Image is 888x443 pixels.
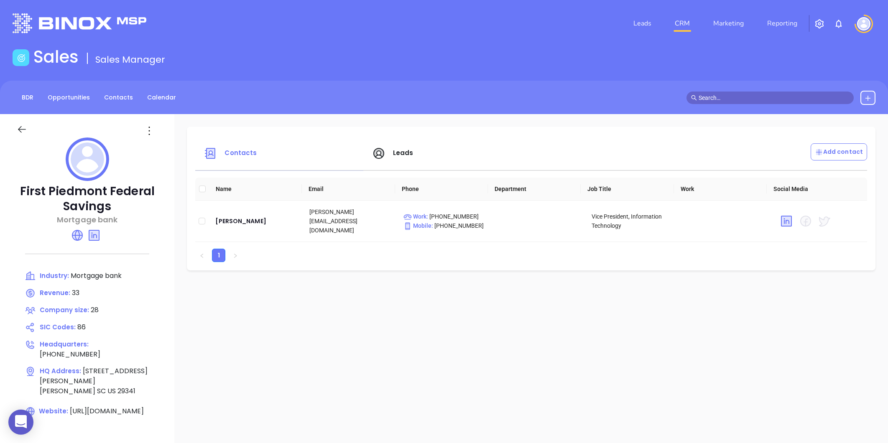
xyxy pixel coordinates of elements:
[403,222,433,229] span: Mobile :
[17,184,158,214] p: First Piedmont Federal Savings
[581,178,674,201] th: Job Title
[40,271,69,280] span: Industry:
[691,95,697,101] span: search
[225,148,257,157] span: Contacts
[13,13,146,33] img: logo
[40,306,89,314] span: Company size:
[33,47,79,67] h1: Sales
[70,406,144,416] span: [URL][DOMAIN_NAME]
[95,53,165,66] span: Sales Manager
[77,322,86,332] span: 86
[767,178,860,201] th: Social Media
[815,148,863,156] p: Add contact
[99,91,138,104] a: Contacts
[40,323,76,331] span: SIC Codes:
[17,91,38,104] a: BDR
[43,91,95,104] a: Opportunities
[71,271,122,280] span: Mortgage bank
[229,249,242,262] li: Next Page
[233,253,238,258] span: right
[209,178,302,201] th: Name
[764,15,801,32] a: Reporting
[66,137,109,181] img: profile logo
[302,178,395,201] th: Email
[403,221,484,230] p: [PHONE_NUMBER]
[195,249,209,262] li: Previous Page
[72,288,79,298] span: 33
[630,15,655,32] a: Leads
[403,212,484,221] p: [PHONE_NUMBER]
[212,249,225,262] a: 1
[303,201,397,242] td: [PERSON_NAME][EMAIL_ADDRESS][DOMAIN_NAME]
[710,15,747,32] a: Marketing
[17,214,158,225] p: Mortgage bank
[40,349,100,359] span: [PHONE_NUMBER]
[25,407,68,415] span: Website:
[699,93,849,102] input: Search…
[834,19,844,29] img: iconNotification
[142,91,181,104] a: Calendar
[91,305,99,315] span: 28
[671,15,693,32] a: CRM
[395,178,488,201] th: Phone
[40,366,148,396] span: [STREET_ADDRESS][PERSON_NAME] [PERSON_NAME] SC US 29341
[393,148,413,157] span: Leads
[40,288,70,297] span: Revenue:
[40,340,89,349] span: Headquarters:
[403,213,428,220] span: Work :
[40,367,81,375] span: HQ Address:
[229,249,242,262] button: right
[814,19,824,29] img: iconSetting
[488,178,581,201] th: Department
[857,17,870,31] img: user
[674,178,767,201] th: Work
[215,216,296,226] a: [PERSON_NAME]
[199,253,204,258] span: left
[585,201,679,242] td: Vice President, Information Technology
[195,249,209,262] button: left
